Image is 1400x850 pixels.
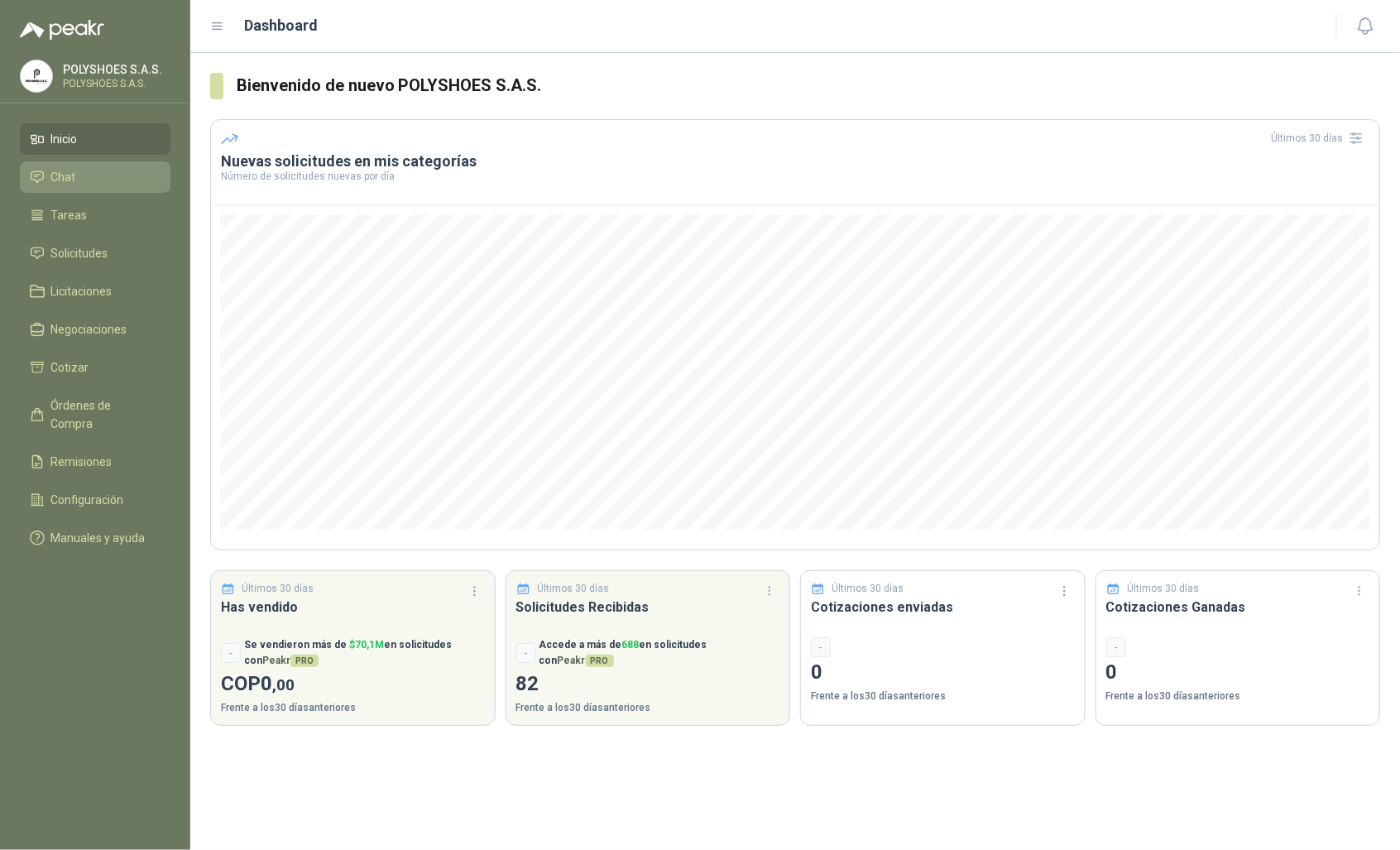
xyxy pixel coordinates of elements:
[51,396,155,433] span: Órdenes de Compra
[20,276,170,307] a: Licitaciones
[349,639,384,651] span: $ 70,1M
[21,60,52,92] img: Company Logo
[832,581,904,597] p: Últimos 30 días
[244,637,485,669] p: Se vendieron más de en solicitudes con
[20,522,170,554] a: Manuales y ayuda
[51,491,124,509] span: Configuración
[51,453,113,471] span: Remisiones
[811,637,831,657] div: -
[622,639,640,651] span: 688
[221,171,1369,181] p: Número de solicitudes nuevas por día
[51,282,113,300] span: Licitaciones
[20,352,170,383] a: Cotizar
[20,314,170,345] a: Negociaciones
[262,655,319,666] span: Peakr
[20,446,170,478] a: Remisiones
[20,238,170,269] a: Solicitudes
[51,130,78,148] span: Inicio
[20,484,170,516] a: Configuración
[1106,657,1370,689] p: 0
[537,581,609,597] p: Últimos 30 días
[20,161,170,193] a: Chat
[290,655,319,667] span: PRO
[221,151,1369,171] h3: Nuevas solicitudes en mis categorías
[516,669,780,700] p: 82
[51,529,146,547] span: Manuales y ayuda
[1271,125,1369,151] div: Últimos 30 días
[51,244,108,262] span: Solicitudes
[1106,689,1370,704] p: Frente a los 30 días anteriores
[586,655,614,667] span: PRO
[20,390,170,439] a: Órdenes de Compra
[261,672,295,695] span: 0
[539,637,780,669] p: Accede a más de en solicitudes con
[1106,637,1126,657] div: -
[51,358,89,377] span: Cotizar
[20,123,170,155] a: Inicio
[51,320,127,339] span: Negociaciones
[20,199,170,231] a: Tareas
[1127,581,1199,597] p: Últimos 30 días
[1106,597,1370,617] h3: Cotizaciones Ganadas
[516,643,536,663] div: -
[51,206,88,224] span: Tareas
[272,675,295,694] span: ,00
[63,64,166,75] p: POLYSHOES S.A.S.
[811,657,1075,689] p: 0
[20,20,104,40] img: Logo peakr
[245,14,319,37] h1: Dashboard
[811,689,1075,704] p: Frente a los 30 días anteriores
[811,597,1075,617] h3: Cotizaciones enviadas
[221,643,241,663] div: -
[221,597,485,617] h3: Has vendido
[242,581,314,597] p: Últimos 30 días
[516,700,780,716] p: Frente a los 30 días anteriores
[237,73,1380,98] h3: Bienvenido de nuevo POLYSHOES S.A.S.
[63,79,166,89] p: POLYSHOES S.A.S.
[221,700,485,716] p: Frente a los 30 días anteriores
[558,655,614,666] span: Peakr
[516,597,780,617] h3: Solicitudes Recibidas
[221,669,485,700] p: COP
[51,168,76,186] span: Chat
